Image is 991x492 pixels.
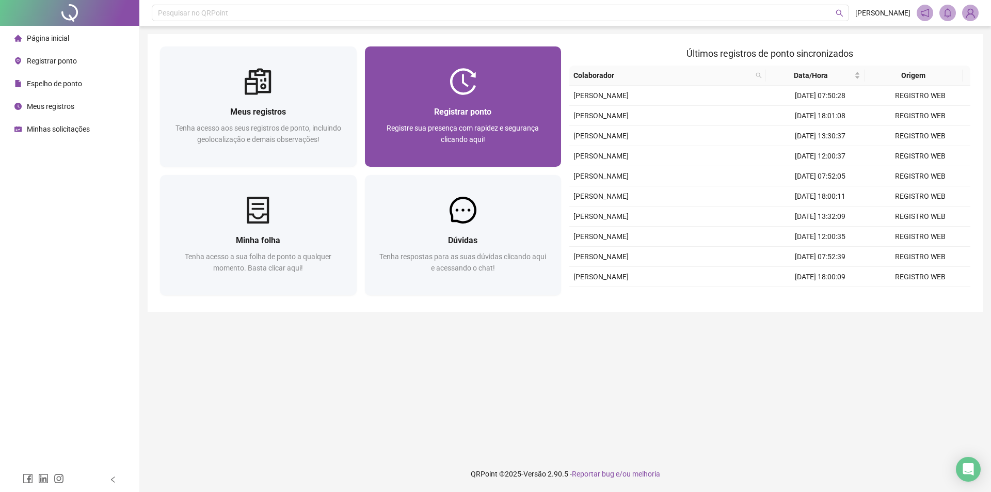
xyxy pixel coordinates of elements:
img: 93606 [963,5,978,21]
span: [PERSON_NAME] [573,273,629,281]
span: Espelho de ponto [27,80,82,88]
span: Registrar ponto [27,57,77,65]
span: bell [943,8,952,18]
span: [PERSON_NAME] [573,152,629,160]
span: [PERSON_NAME] [855,7,910,19]
span: search [754,68,764,83]
td: [DATE] 13:30:37 [770,126,870,146]
td: REGISTRO WEB [870,267,970,287]
td: [DATE] 18:00:11 [770,186,870,207]
span: clock-circle [14,103,22,110]
td: REGISTRO WEB [870,227,970,247]
span: [PERSON_NAME] [573,91,629,100]
span: Tenha respostas para as suas dúvidas clicando aqui e acessando o chat! [379,252,546,272]
td: REGISTRO WEB [870,287,970,307]
td: REGISTRO WEB [870,126,970,146]
td: [DATE] 13:31:20 [770,287,870,307]
span: left [109,476,117,483]
a: DúvidasTenha respostas para as suas dúvidas clicando aqui e acessando o chat! [365,175,562,295]
span: [PERSON_NAME] [573,192,629,200]
td: [DATE] 12:00:35 [770,227,870,247]
span: [PERSON_NAME] [573,132,629,140]
span: [PERSON_NAME] [573,252,629,261]
span: [PERSON_NAME] [573,112,629,120]
td: [DATE] 18:01:08 [770,106,870,126]
span: Registre sua presença com rapidez e segurança clicando aqui! [387,124,539,144]
span: Minha folha [236,235,280,245]
span: Dúvidas [448,235,477,245]
span: Data/Hora [770,70,852,81]
td: REGISTRO WEB [870,207,970,227]
td: REGISTRO WEB [870,186,970,207]
footer: QRPoint © 2025 - 2.90.5 - [139,456,991,492]
td: REGISTRO WEB [870,247,970,267]
td: [DATE] 07:52:05 [770,166,870,186]
td: REGISTRO WEB [870,86,970,106]
th: Origem [865,66,963,86]
a: Registrar pontoRegistre sua presença com rapidez e segurança clicando aqui! [365,46,562,167]
span: instagram [54,473,64,484]
span: file [14,80,22,87]
span: Meus registros [230,107,286,117]
span: [PERSON_NAME] [573,232,629,241]
span: [PERSON_NAME] [573,212,629,220]
span: search [836,9,843,17]
span: schedule [14,125,22,133]
span: [PERSON_NAME] [573,172,629,180]
td: [DATE] 18:00:09 [770,267,870,287]
span: Meus registros [27,102,74,110]
span: environment [14,57,22,65]
td: [DATE] 12:00:37 [770,146,870,166]
span: Reportar bug e/ou melhoria [572,470,660,478]
span: Versão [523,470,546,478]
span: home [14,35,22,42]
span: Registrar ponto [434,107,491,117]
span: Colaborador [573,70,752,81]
span: Tenha acesso a sua folha de ponto a qualquer momento. Basta clicar aqui! [185,252,331,272]
a: Minha folhaTenha acesso a sua folha de ponto a qualquer momento. Basta clicar aqui! [160,175,357,295]
span: Tenha acesso aos seus registros de ponto, incluindo geolocalização e demais observações! [175,124,341,144]
span: notification [920,8,930,18]
td: REGISTRO WEB [870,166,970,186]
span: facebook [23,473,33,484]
td: [DATE] 13:32:09 [770,207,870,227]
a: Meus registrosTenha acesso aos seus registros de ponto, incluindo geolocalização e demais observa... [160,46,357,167]
td: REGISTRO WEB [870,146,970,166]
span: search [756,72,762,78]
td: [DATE] 07:50:28 [770,86,870,106]
span: linkedin [38,473,49,484]
th: Data/Hora [766,66,865,86]
div: Open Intercom Messenger [956,457,981,482]
span: Últimos registros de ponto sincronizados [686,48,853,59]
td: [DATE] 07:52:39 [770,247,870,267]
span: Minhas solicitações [27,125,90,133]
span: Página inicial [27,34,69,42]
td: REGISTRO WEB [870,106,970,126]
